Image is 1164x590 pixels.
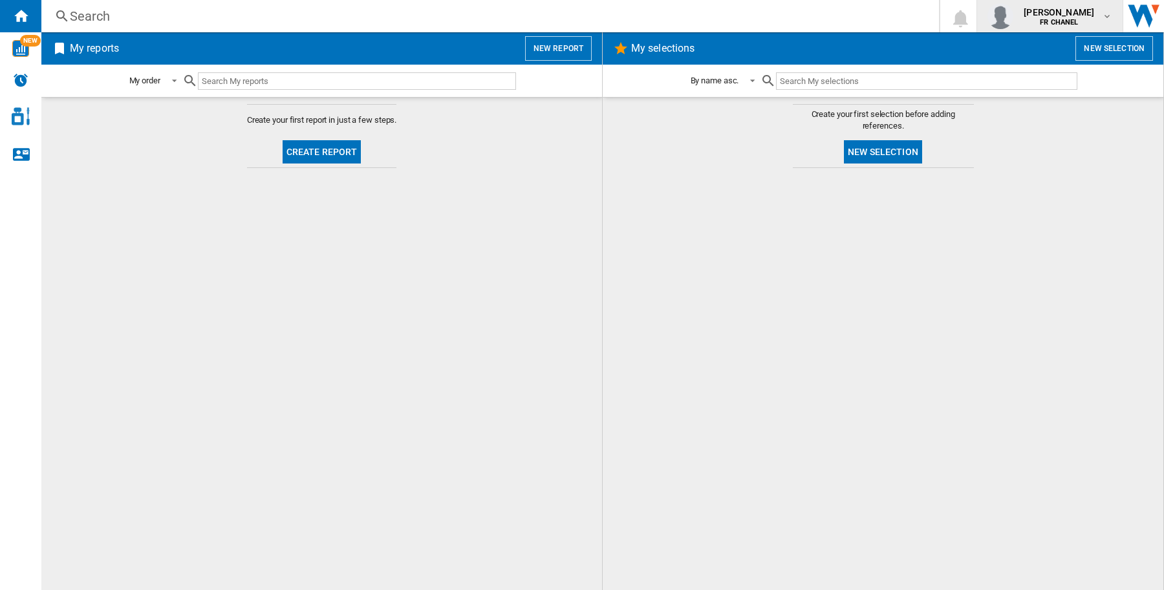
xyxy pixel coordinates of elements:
span: [PERSON_NAME] [1024,6,1094,19]
input: Search My reports [198,72,516,90]
h2: My reports [67,36,122,61]
img: profile.jpg [987,3,1013,29]
img: alerts-logo.svg [13,72,28,88]
span: Create your first report in just a few steps. [247,114,397,126]
h2: My selections [629,36,697,61]
button: New report [525,36,592,61]
input: Search My selections [776,72,1077,90]
img: cosmetic-logo.svg [12,107,30,125]
button: New selection [1075,36,1153,61]
div: Search [70,7,905,25]
div: By name asc. [691,76,739,85]
span: NEW [20,35,41,47]
button: New selection [844,140,922,163]
span: Create your first selection before adding references. [793,109,974,132]
div: My order [129,76,160,85]
button: Create report [283,140,361,163]
b: FR CHANEL [1040,18,1078,26]
img: wise-card.svg [12,40,29,57]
